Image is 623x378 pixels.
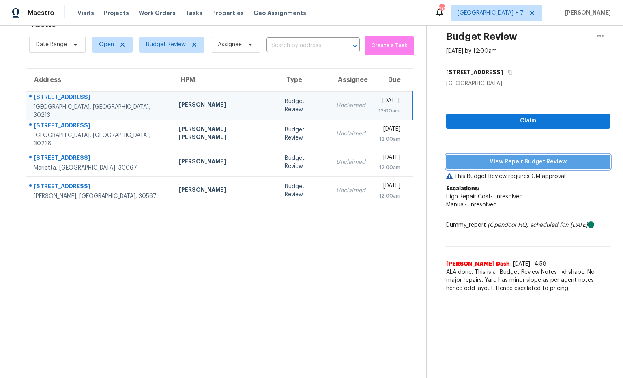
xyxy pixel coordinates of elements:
[285,154,323,170] div: Budget Review
[212,9,244,17] span: Properties
[28,9,54,17] span: Maestro
[278,69,330,91] th: Type
[336,101,365,110] div: Unclaimed
[369,41,410,50] span: Create a Task
[99,41,114,49] span: Open
[34,93,166,103] div: [STREET_ADDRESS]
[446,79,610,88] div: [GEOGRAPHIC_DATA]
[179,157,272,168] div: [PERSON_NAME]
[285,183,323,199] div: Budget Review
[336,130,365,138] div: Unclaimed
[285,126,323,142] div: Budget Review
[446,260,510,268] span: [PERSON_NAME] Dash
[458,9,524,17] span: [GEOGRAPHIC_DATA] + 7
[253,9,306,17] span: Geo Assignments
[378,192,400,200] div: 12:00am
[336,158,365,166] div: Unclaimed
[513,261,546,267] span: [DATE] 14:58
[446,186,479,191] b: Escalations:
[34,182,166,192] div: [STREET_ADDRESS]
[365,36,415,55] button: Create a Task
[446,155,610,170] button: View Repair Budget Review
[378,97,400,107] div: [DATE]
[562,9,611,17] span: [PERSON_NAME]
[439,5,445,13] div: 207
[139,9,176,17] span: Work Orders
[26,69,172,91] th: Address
[378,107,400,115] div: 12:00am
[378,135,400,143] div: 12:00am
[179,125,272,143] div: [PERSON_NAME] [PERSON_NAME]
[34,154,166,164] div: [STREET_ADDRESS]
[36,41,67,49] span: Date Range
[446,47,497,55] div: [DATE] by 12:00am
[453,116,604,126] span: Claim
[349,40,361,52] button: Open
[285,97,323,114] div: Budget Review
[185,10,202,16] span: Tasks
[77,9,94,17] span: Visits
[503,65,514,79] button: Copy Address
[34,121,166,131] div: [STREET_ADDRESS]
[378,125,400,135] div: [DATE]
[446,268,610,292] span: ALA done. This is a 2002 built house in good shape. No major repairs. Yard has minor slope as per...
[179,101,272,111] div: [PERSON_NAME]
[378,163,400,172] div: 12:00am
[446,172,610,180] p: This Budget Review requires GM approval
[266,39,337,52] input: Search by address
[34,164,166,172] div: Marietta, [GEOGRAPHIC_DATA], 30067
[446,68,503,76] h5: [STREET_ADDRESS]
[378,182,400,192] div: [DATE]
[378,153,400,163] div: [DATE]
[488,222,528,228] i: (Opendoor HQ)
[446,32,517,41] h2: Budget Review
[34,103,166,119] div: [GEOGRAPHIC_DATA], [GEOGRAPHIC_DATA], 30213
[146,41,186,49] span: Budget Review
[218,41,242,49] span: Assignee
[336,187,365,195] div: Unclaimed
[34,131,166,148] div: [GEOGRAPHIC_DATA], [GEOGRAPHIC_DATA], 30238
[372,69,413,91] th: Due
[446,202,497,208] span: Manual: unresolved
[446,194,523,200] span: High Repair Cost: unresolved
[495,268,562,276] span: Budget Review Notes
[34,192,166,200] div: [PERSON_NAME], [GEOGRAPHIC_DATA], 30567
[179,186,272,196] div: [PERSON_NAME]
[446,221,610,229] div: Dummy_report
[104,9,129,17] span: Projects
[446,114,610,129] button: Claim
[172,69,278,91] th: HPM
[453,157,604,167] span: View Repair Budget Review
[330,69,372,91] th: Assignee
[530,222,588,228] i: scheduled for: [DATE]
[29,19,56,28] h2: Tasks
